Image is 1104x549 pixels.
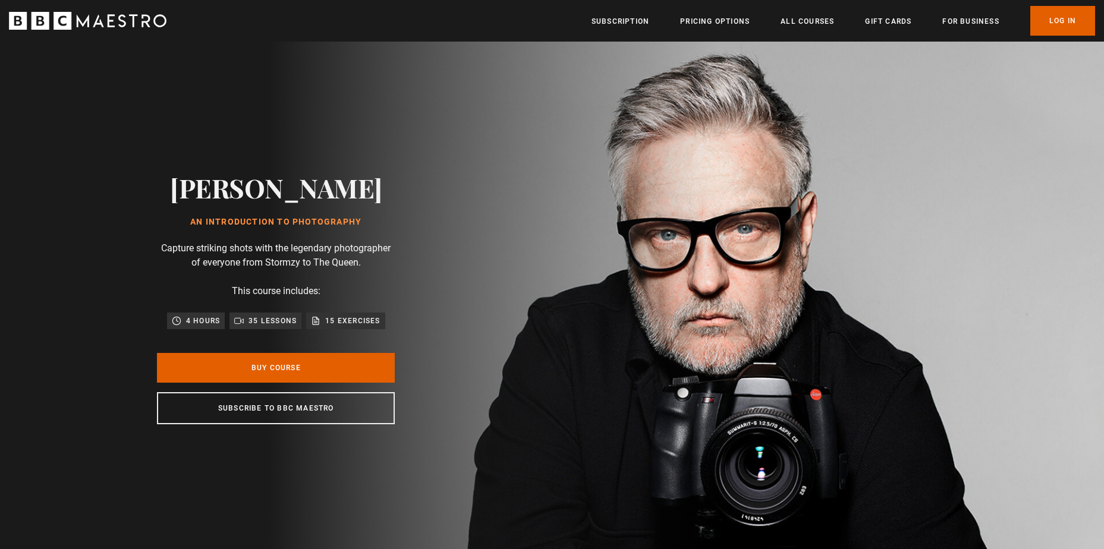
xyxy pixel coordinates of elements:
svg: BBC Maestro [9,12,166,30]
p: Capture striking shots with the legendary photographer of everyone from Stormzy to The Queen. [157,241,395,270]
a: Subscription [592,15,649,27]
a: Pricing Options [680,15,750,27]
a: All Courses [781,15,834,27]
p: 4 hours [186,315,220,327]
p: This course includes: [232,284,320,298]
a: Gift Cards [865,15,911,27]
p: 35 lessons [249,315,297,327]
a: Subscribe to BBC Maestro [157,392,395,424]
h1: An Introduction to Photography [170,217,382,227]
p: 15 exercises [325,315,380,327]
nav: Primary [592,6,1095,36]
a: For business [942,15,999,27]
h2: [PERSON_NAME] [170,172,382,203]
a: Log In [1030,6,1095,36]
a: Buy Course [157,353,395,383]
